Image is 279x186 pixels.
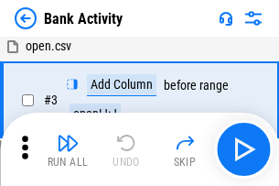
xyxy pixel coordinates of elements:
[219,11,233,26] img: Support
[174,132,196,154] img: Skip
[15,7,37,29] img: Back
[199,79,229,93] div: range
[38,127,97,171] button: Run All
[70,104,121,126] div: open!J:J
[57,132,79,154] img: Run All
[87,74,156,96] div: Add Column
[48,157,89,168] div: Run All
[174,157,197,168] div: Skip
[164,79,197,93] div: before
[229,135,258,164] img: Main button
[44,10,123,27] div: Bank Activity
[26,38,71,53] span: open.csv
[242,7,264,29] img: Settings menu
[44,93,58,107] span: # 3
[156,127,214,171] button: Skip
